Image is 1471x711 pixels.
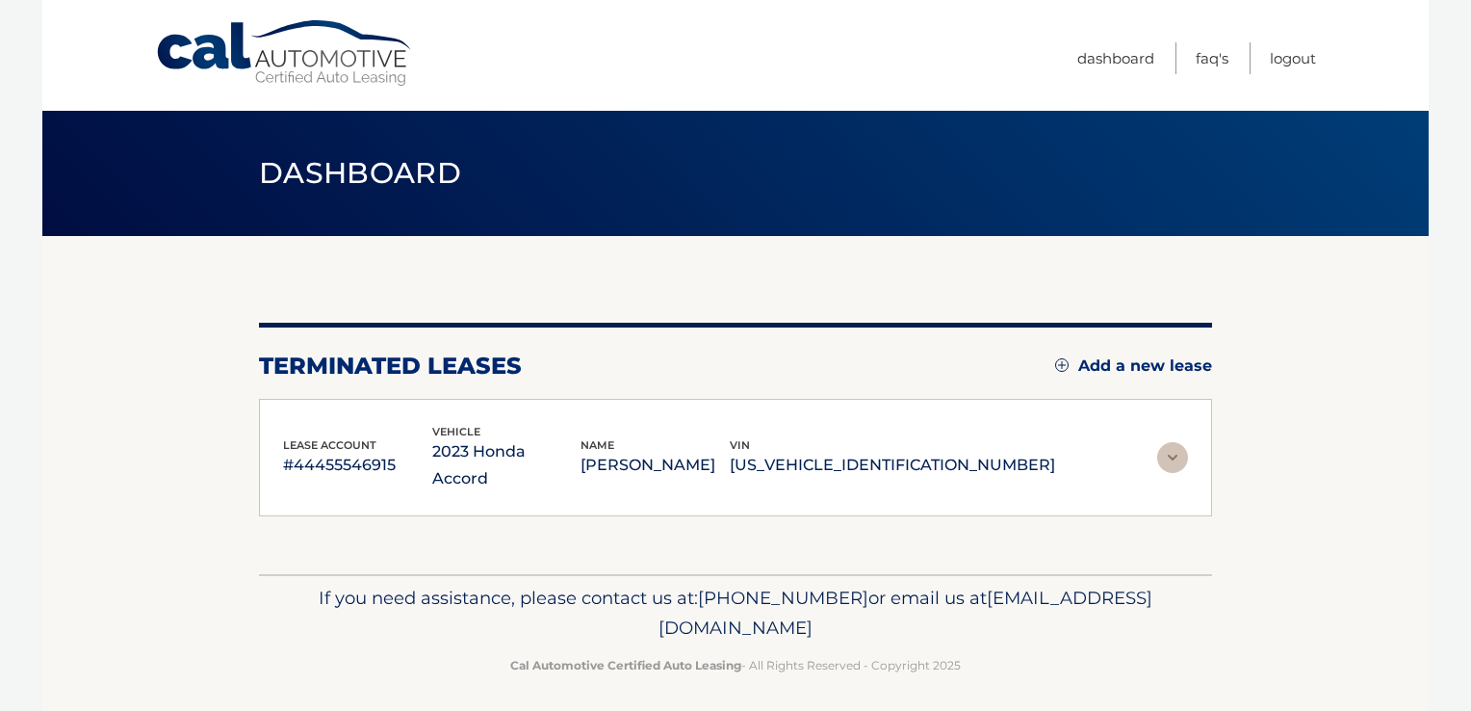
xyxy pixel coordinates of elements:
[271,583,1200,645] p: If you need assistance, please contact us at: or email us at
[1270,42,1316,74] a: Logout
[581,452,730,479] p: [PERSON_NAME]
[1055,358,1069,372] img: add.svg
[155,19,415,88] a: Cal Automotive
[1077,42,1154,74] a: Dashboard
[432,438,581,492] p: 2023 Honda Accord
[283,452,432,479] p: #44455546915
[432,425,480,438] span: vehicle
[271,655,1200,675] p: - All Rights Reserved - Copyright 2025
[283,438,376,452] span: lease account
[581,438,614,452] span: name
[698,587,868,609] span: [PHONE_NUMBER]
[1157,442,1188,473] img: accordion-rest.svg
[259,352,522,381] h2: terminated leases
[510,658,741,672] strong: Cal Automotive Certified Auto Leasing
[730,452,1055,479] p: [US_VEHICLE_IDENTIFICATION_NUMBER]
[1055,356,1212,376] a: Add a new lease
[259,155,461,191] span: Dashboard
[730,438,750,452] span: vin
[1196,42,1228,74] a: FAQ's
